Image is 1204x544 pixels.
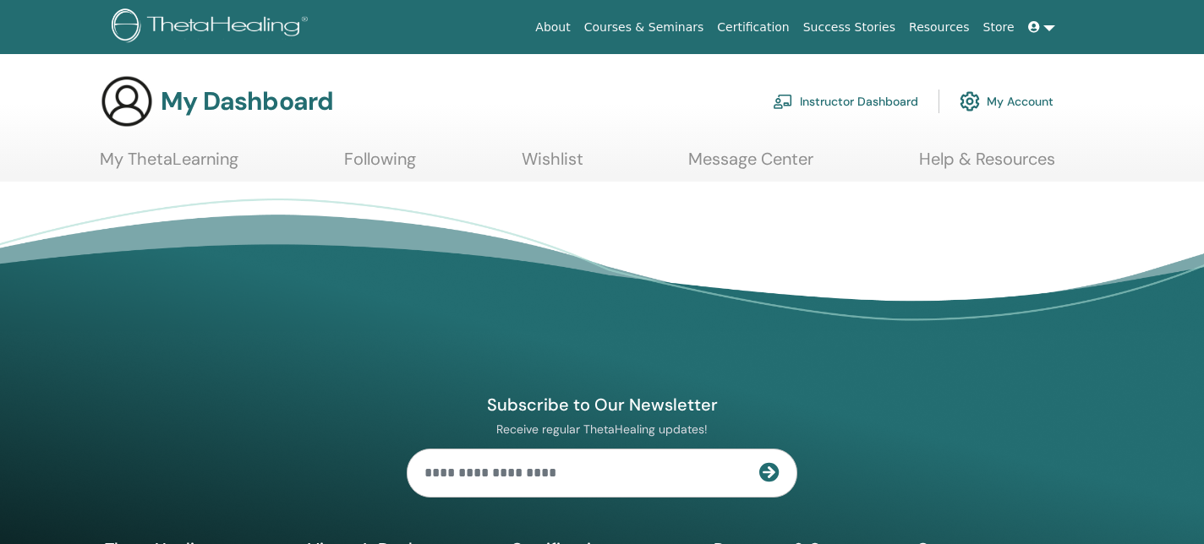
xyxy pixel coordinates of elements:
[960,83,1053,120] a: My Account
[407,394,797,416] h4: Subscribe to Our Newsletter
[902,12,977,43] a: Resources
[773,83,918,120] a: Instructor Dashboard
[112,8,314,46] img: logo.png
[100,74,154,128] img: generic-user-icon.jpg
[522,149,583,182] a: Wishlist
[100,149,238,182] a: My ThetaLearning
[773,94,793,109] img: chalkboard-teacher.svg
[528,12,577,43] a: About
[344,149,416,182] a: Following
[688,149,813,182] a: Message Center
[161,86,333,117] h3: My Dashboard
[919,149,1055,182] a: Help & Resources
[977,12,1021,43] a: Store
[796,12,902,43] a: Success Stories
[960,87,980,116] img: cog.svg
[577,12,711,43] a: Courses & Seminars
[407,422,797,437] p: Receive regular ThetaHealing updates!
[710,12,796,43] a: Certification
